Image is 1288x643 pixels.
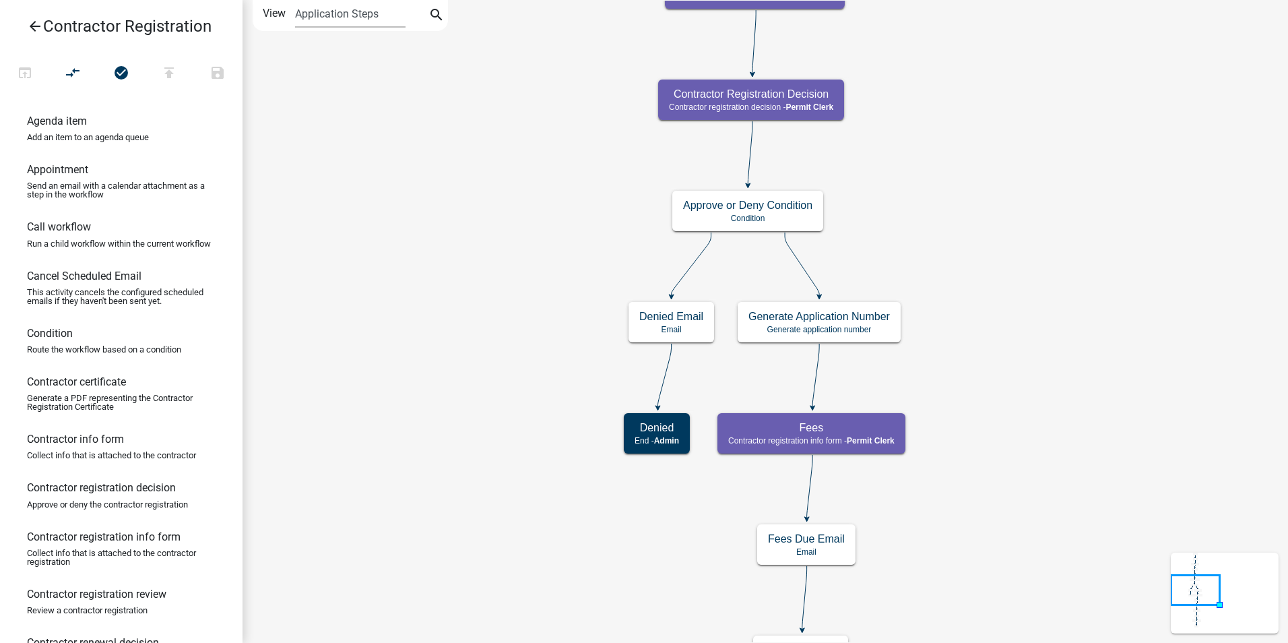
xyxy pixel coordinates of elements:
p: This activity cancels the configured scheduled emails if they haven't been sent yet. [27,288,216,305]
h6: Contractor registration info form [27,530,181,543]
div: Workflow actions [1,59,242,92]
i: arrow_back [27,18,43,37]
p: Run a child workflow within the current workflow [27,239,211,248]
button: search [426,5,447,27]
h6: Contractor registration review [27,588,166,601]
p: Review a contractor registration [27,606,148,615]
span: Permit Clerk [785,102,833,112]
a: Contractor Registration [11,11,221,42]
p: Contractor registration decision - [669,102,833,112]
h6: Condition [27,327,73,340]
i: check_circle [113,65,129,84]
h5: Approve or Deny Condition [683,199,812,212]
p: Route the workflow based on a condition [27,345,181,354]
h6: Contractor certificate [27,375,126,388]
p: Generate application number [748,325,890,334]
h6: Agenda item [27,115,87,127]
span: Admin [654,436,679,446]
button: Auto Layout [49,59,97,88]
p: Contractor registration info form - [728,436,895,446]
i: open_in_browser [17,65,33,84]
h6: Cancel Scheduled Email [27,270,141,282]
p: Add an item to an agenda queue [27,133,149,142]
i: publish [161,65,177,84]
p: End - [635,436,679,446]
p: Collect info that is attached to the contractor registration [27,549,216,566]
h5: Denied [635,421,679,434]
p: Email [639,325,703,334]
button: Publish [145,59,193,88]
button: No problems [97,59,146,88]
h6: Call workflow [27,220,91,233]
h6: Contractor registration decision [27,481,176,494]
i: search [428,7,445,26]
i: save [210,65,226,84]
h5: Generate Application Number [748,310,890,323]
i: compare_arrows [65,65,82,84]
p: Send an email with a calendar attachment as a step in the workflow [27,181,216,199]
h5: Contractor Registration Decision [669,88,833,100]
p: Approve or deny the contractor registration [27,500,188,509]
p: Generate a PDF representing the Contractor Registration Certificate [27,394,216,411]
h6: Appointment [27,163,88,176]
h6: Contractor info form [27,433,124,446]
h5: Fees [728,421,895,434]
p: Collect info that is attached to the contractor [27,451,196,460]
button: Test Workflow [1,59,49,88]
p: Condition [683,214,812,223]
p: Email [768,547,845,557]
h5: Fees Due Email [768,532,845,545]
button: Save [193,59,242,88]
span: Permit Clerk [847,436,895,446]
h5: Denied Email [639,310,703,323]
